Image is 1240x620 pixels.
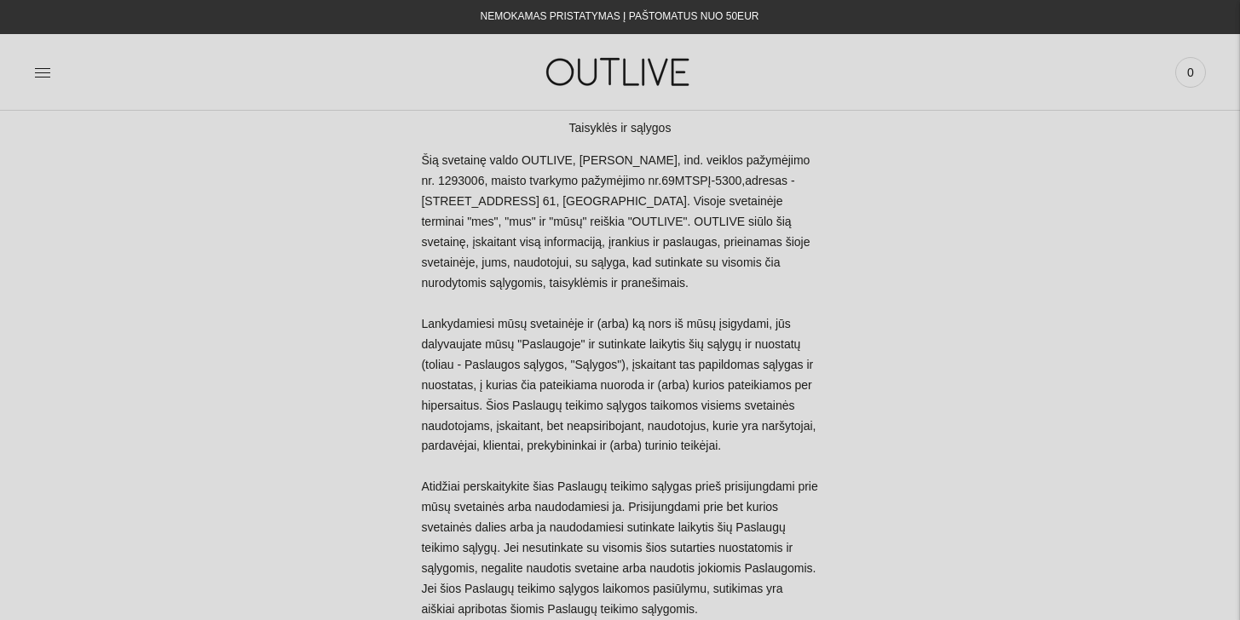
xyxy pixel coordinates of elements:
[421,118,818,139] h1: Taisyklės ir sąlygos
[481,7,759,27] div: NEMOKAMAS PRISTATYMAS Į PAŠTOMATUS NUO 50EUR
[661,174,745,187] span: 69MTSPĮ-5300,
[513,43,726,101] img: OUTLIVE
[1179,60,1203,84] span: 0
[1175,54,1206,91] a: 0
